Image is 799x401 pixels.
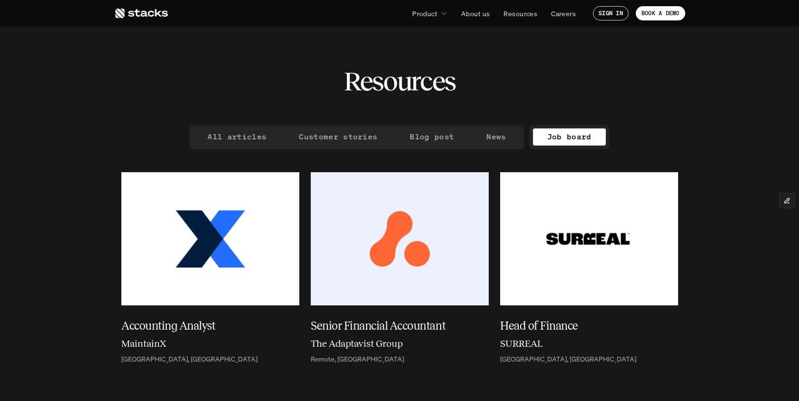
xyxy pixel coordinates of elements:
p: BOOK A DEMO [641,10,680,17]
a: Blog post [395,128,468,146]
p: Product [412,9,437,19]
a: The Adaptavist Group [311,336,489,353]
p: [GEOGRAPHIC_DATA], [GEOGRAPHIC_DATA] [121,355,257,363]
p: Blog post [410,130,454,144]
a: BOOK A DEMO [636,6,685,20]
a: Job board [533,128,606,146]
h5: Senior Financial Accountant [311,317,477,334]
a: MaintainX [121,336,299,353]
h2: Resources [344,67,455,96]
a: Senior Financial Accountant [311,317,489,334]
p: SIGN IN [599,10,623,17]
a: SIGN IN [593,6,629,20]
h6: MaintainX [121,336,166,351]
h5: Accounting Analyst [121,317,288,334]
p: Job board [547,130,592,144]
a: News [472,128,520,146]
p: News [486,130,506,144]
a: Resources [498,5,543,22]
p: Resources [503,9,537,19]
p: [GEOGRAPHIC_DATA], [GEOGRAPHIC_DATA] [500,355,636,363]
button: Edit Framer Content [780,194,794,208]
a: [GEOGRAPHIC_DATA], [GEOGRAPHIC_DATA] [500,355,678,363]
p: Remote, [GEOGRAPHIC_DATA] [311,355,404,363]
a: Customer stories [285,128,392,146]
a: Careers [545,5,582,22]
a: Accounting Analyst [121,317,299,334]
a: Remote, [GEOGRAPHIC_DATA] [311,355,489,363]
a: All articles [193,128,281,146]
h5: Head of Finance [500,317,667,334]
a: Head of Finance [500,317,678,334]
a: About us [455,5,495,22]
a: [GEOGRAPHIC_DATA], [GEOGRAPHIC_DATA] [121,355,299,363]
h6: SURREAL [500,336,543,351]
h6: The Adaptavist Group [311,336,403,351]
p: Careers [551,9,576,19]
p: About us [461,9,490,19]
p: Customer stories [299,130,377,144]
a: SURREAL [500,336,678,353]
p: All articles [207,130,266,144]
